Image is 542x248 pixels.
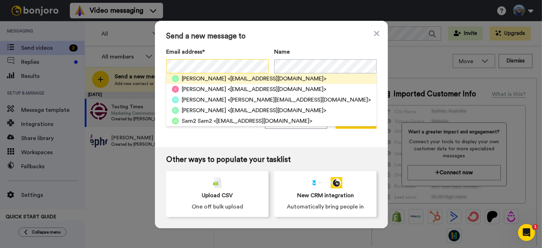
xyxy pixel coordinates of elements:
img: j.png [172,75,179,82]
span: Send a new message to [166,32,377,41]
span: <[EMAIL_ADDRESS][DOMAIN_NAME]> [213,117,312,125]
span: <[EMAIL_ADDRESS][DOMAIN_NAME]> [228,74,326,83]
span: [PERSON_NAME] [182,106,226,115]
span: Sam2 Sam2 [182,117,212,125]
div: animation [308,177,342,188]
span: One off bulk upload [192,202,243,211]
img: ss.png [172,117,179,125]
span: Automatically bring people in [287,202,364,211]
span: <[EMAIL_ADDRESS][DOMAIN_NAME]> [228,106,326,115]
span: <[PERSON_NAME][EMAIL_ADDRESS][DOMAIN_NAME]> [228,96,371,104]
span: Name [274,48,290,56]
span: [PERSON_NAME] [182,74,226,83]
span: 1 [532,224,538,230]
img: csv-grey.png [213,177,222,188]
span: [PERSON_NAME] [182,96,226,104]
iframe: Intercom live chat [518,224,535,241]
img: s.png [172,86,179,93]
label: Email address* [166,48,269,56]
span: <[EMAIL_ADDRESS][DOMAIN_NAME]> [228,85,326,93]
img: n.png [172,96,179,103]
img: c.png [172,107,179,114]
span: [PERSON_NAME] [182,85,226,93]
span: New CRM integration [297,191,354,200]
span: Other ways to populate your tasklist [166,156,377,164]
span: Upload CSV [202,191,233,200]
